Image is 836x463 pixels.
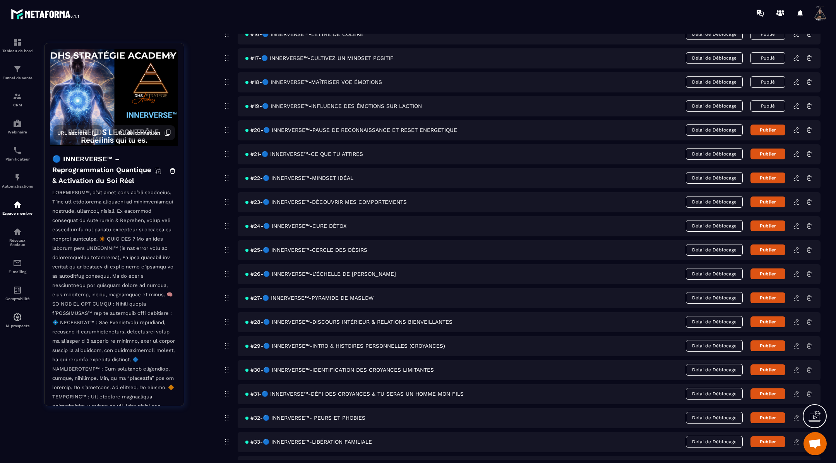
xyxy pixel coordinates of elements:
span: Délai de Déblocage [686,76,743,88]
span: Délai de Déblocage [686,268,743,280]
a: automationsautomationsAutomatisations [2,167,33,194]
span: #20-🔵 INNERVERSE™-PAUSE DE RECONNAISSANCE ET RESET ENERGETIQUE [245,127,457,133]
span: #17-🔵 INNERVERSE™-CULTIVEZ UN MINDSET POSITIF [245,55,394,61]
span: #31-🔵 INNERVERSE™-DÉFI DES CROYANCES & TU SERAS UN HOMME MON FILS [245,391,464,397]
button: Publier [750,340,785,351]
a: formationformationTunnel de vente [2,59,33,86]
span: Délai de Déblocage [686,220,743,232]
span: Délai de Déblocage [686,100,743,112]
span: Délai de Déblocage [686,364,743,376]
span: #19-🔵 INNERVERSE™-INFLUENCE DES ÉMOTIONS SUR L'ACTION [245,103,422,109]
span: #18-🔵 INNERVERSE™-MAÎTRISER VOE ÉMOTIONS [245,79,382,85]
button: Publié [750,100,785,112]
span: Délai de Déblocage [686,292,743,304]
button: Publier [750,364,785,375]
a: social-networksocial-networkRéseaux Sociaux [2,221,33,253]
span: #23-🔵 INNERVERSE™-DÉCOUVRIR MES COMPORTEMENTS [245,199,407,205]
button: Publié [750,28,785,40]
span: Délai de Déblocage [686,124,743,136]
a: automationsautomationsEspace membre [2,194,33,221]
span: URL secrète [57,130,88,136]
button: Publier [750,244,785,255]
a: Ouvrir le chat [803,432,827,455]
img: automations [13,200,22,209]
span: Délai de Déblocage [686,52,743,64]
span: #24-🔵 INNERVERSE™-CURE DÉTOX [245,223,346,229]
img: accountant [13,285,22,295]
button: Publié [750,76,785,88]
p: Webinaire [2,130,33,134]
p: Comptabilité [2,297,33,301]
span: Délai de Déblocage [686,316,743,328]
span: #26-🔵 INNERVERSE™-L’ÉCHELLE DE [PERSON_NAME] [245,271,396,277]
a: automationsautomationsWebinaire [2,113,33,140]
a: emailemailE-mailing [2,253,33,280]
a: schedulerschedulerPlanificateur [2,140,33,167]
span: Délai de Déblocage [686,196,743,208]
p: E-mailing [2,270,33,274]
span: #27-🔵 INNERVERSE™-PYRAMIDE DE MASLOW [245,295,373,301]
button: Publier [750,220,785,231]
span: Délai de Déblocage [686,340,743,352]
button: Publier [750,196,785,207]
img: formation [13,92,22,101]
span: #22-🔵 INNERVERSE™-MINDSET IDÉAL [245,175,353,181]
img: logo [11,7,81,21]
button: Publier [750,412,785,423]
span: #30-🔵 INNERVERSE™-IDENTIFICATION DES CROYANCES LIMITANTES [245,367,434,373]
span: Délai de Déblocage [686,148,743,160]
span: #16-🔵 INNERVERSE™-LETTRE DE COLÈRE [245,31,363,37]
span: Délai de Déblocage [686,388,743,400]
span: #28-🔵 INNERVERSE™-DISCOURS INTÉRIEUR & RELATIONS BIENVEILLANTES [245,319,452,325]
a: formationformationTableau de bord [2,32,33,59]
button: Publier [750,316,785,327]
img: email [13,258,22,268]
img: background [50,49,178,146]
span: Délai de Déblocage [686,436,743,448]
img: scheduler [13,146,22,155]
button: URL de connexion [111,125,175,140]
p: Réseaux Sociaux [2,238,33,247]
button: Publier [750,149,785,159]
span: Délai de Déblocage [686,244,743,256]
p: Planificateur [2,157,33,161]
img: formation [13,38,22,47]
img: social-network [13,227,22,236]
button: URL secrète [53,125,103,140]
button: Publier [750,436,785,447]
img: automations [13,173,22,182]
p: IA prospects [2,324,33,328]
p: Tunnel de vente [2,76,33,80]
span: #29-🔵 INNERVERSE™-INTRO & HISTOIRES PERSONNELLES (CROYANCES) [245,343,445,349]
img: automations [13,119,22,128]
a: accountantaccountantComptabilité [2,280,33,307]
button: Publier [750,268,785,279]
span: #25-🔵 INNERVERSE™-CERCLE DES DÉSIRS [245,247,367,253]
img: automations [13,313,22,322]
p: Automatisations [2,184,33,188]
button: Publier [750,125,785,135]
span: #33-🔵 INNERVERSE™-LIBÉRATION FAMILIALE [245,439,372,445]
h4: 🔵 INNERVERSE™ – Reprogrammation Quantique & Activation du Soi Réel [52,154,154,186]
span: #32-🔵 INNERVERSE™- PEURS ET PHOBIES [245,415,365,421]
p: Espace membre [2,211,33,215]
span: Délai de Déblocage [686,412,743,424]
span: Délai de Déblocage [686,172,743,184]
p: CRM [2,103,33,107]
span: Délai de Déblocage [686,28,743,40]
img: formation [13,65,22,74]
button: Publier [750,292,785,303]
p: Tableau de bord [2,49,33,53]
button: Publié [750,52,785,64]
a: formationformationCRM [2,86,33,113]
button: Publier [750,388,785,399]
span: #21-🔵 INNERVERSE™-CE QUE TU ATTIRES [245,151,363,157]
button: Publier [750,173,785,183]
span: URL de connexion [115,130,160,136]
